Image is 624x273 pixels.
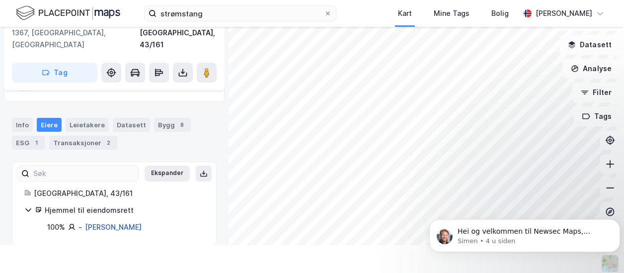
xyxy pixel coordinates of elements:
div: Kart [398,7,412,19]
div: Eiere [37,118,62,132]
div: Bolig [491,7,509,19]
button: Filter [572,83,620,102]
div: Datasett [113,118,150,132]
button: Tag [12,63,97,83]
a: [PERSON_NAME] [85,223,142,231]
div: ESG [12,136,45,150]
div: 8 [177,120,187,130]
div: 1 [31,138,41,148]
input: Søk på adresse, matrikkel, gårdeiere, leietakere eller personer [156,6,324,21]
div: Mine Tags [434,7,469,19]
button: Tags [574,106,620,126]
div: - [78,221,82,233]
input: Søk [29,166,138,181]
div: Hjemmel til eiendomsrett [45,204,204,216]
div: 100% [47,221,65,233]
div: 1367, [GEOGRAPHIC_DATA], [GEOGRAPHIC_DATA] [12,27,140,51]
img: logo.f888ab2527a4732fd821a326f86c7f29.svg [16,4,120,22]
div: Bygg [154,118,191,132]
div: [GEOGRAPHIC_DATA], 43/161 [140,27,217,51]
div: [PERSON_NAME] [536,7,592,19]
button: Datasett [559,35,620,55]
div: [GEOGRAPHIC_DATA], 43/161 [34,187,204,199]
div: 2 [103,138,113,148]
iframe: Intercom notifications melding [425,198,624,268]
div: Info [12,118,33,132]
button: Ekspander [145,166,190,182]
button: Analyse [562,59,620,79]
div: Leietakere [66,118,109,132]
div: Transaksjoner [49,136,117,150]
